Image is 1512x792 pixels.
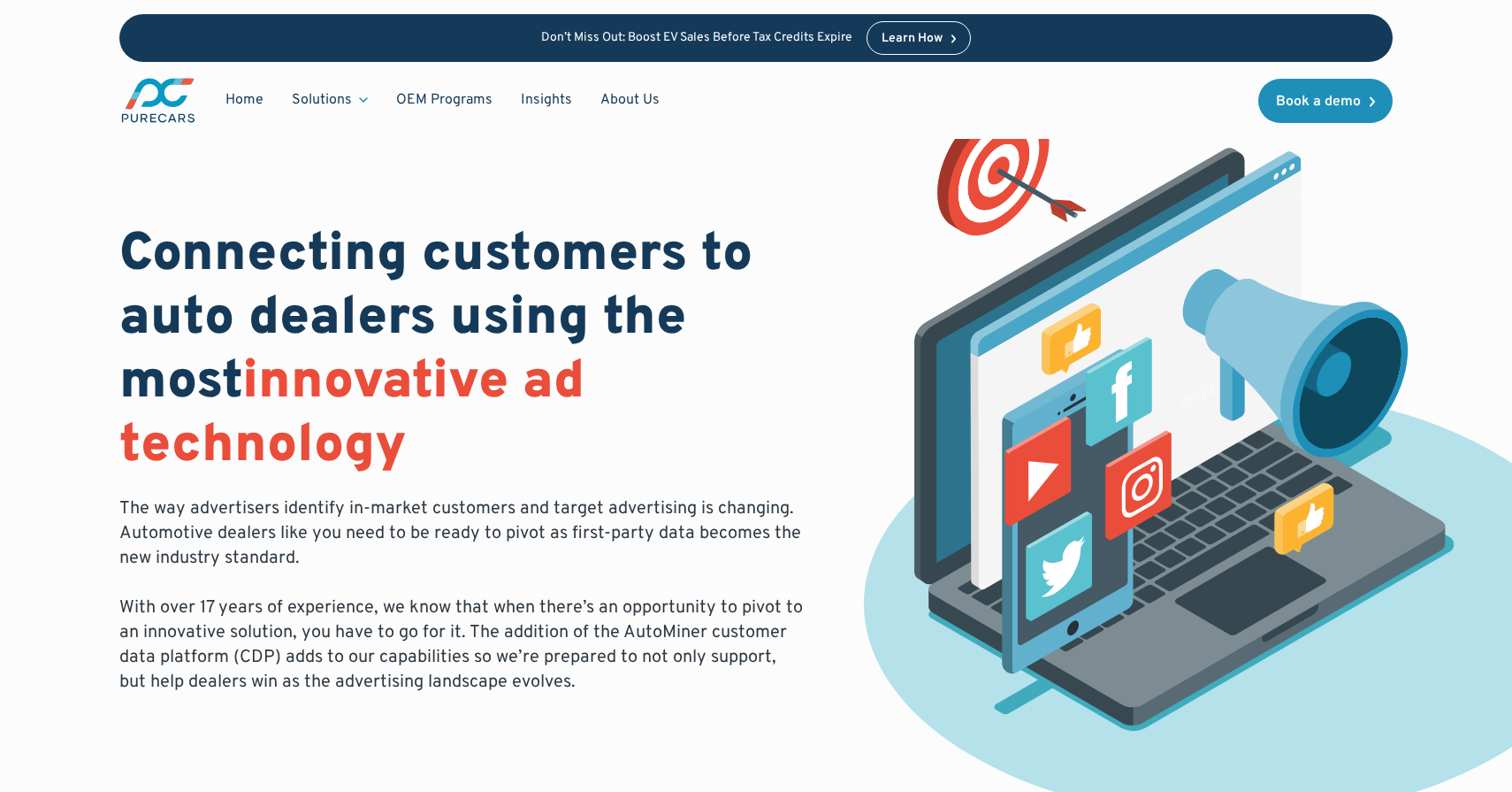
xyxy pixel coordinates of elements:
a: Home [211,83,278,117]
a: Learn How [867,21,972,55]
a: Insights [507,83,586,117]
div: Book a demo [1276,95,1361,109]
a: About Us [586,83,674,117]
a: OEM Programs [382,83,507,117]
img: purecars logo [119,76,197,125]
a: Book a demo [1258,79,1393,123]
span: innovative ad technology [119,350,584,481]
div: Solutions [292,90,352,110]
p: The way advertisers identify in-market customers and target advertising is changing. Automotive d... [119,496,807,695]
p: Don’t Miss Out: Boost EV Sales Before Tax Credits Expire [541,31,852,46]
h1: Connecting customers to auto dealers using the most [119,224,807,479]
div: Learn How [882,33,943,45]
div: Solutions [278,83,382,117]
a: main [119,76,197,125]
